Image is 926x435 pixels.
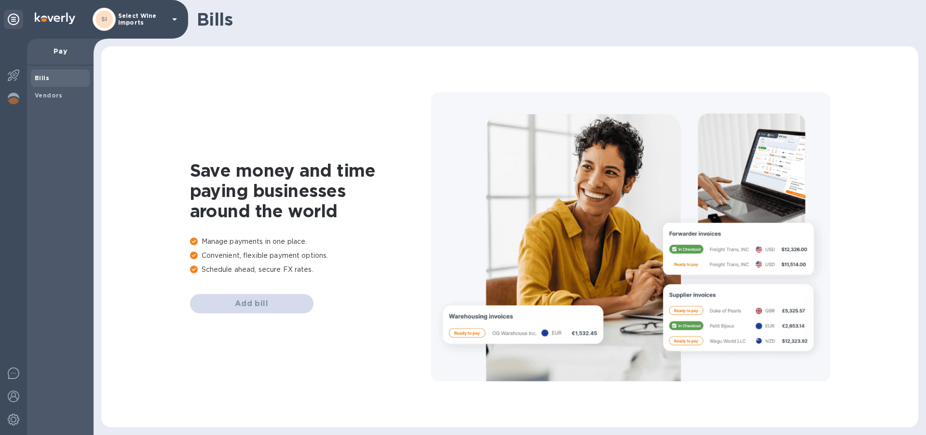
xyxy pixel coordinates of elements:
h1: Bills [197,9,911,29]
img: Logo [35,13,75,24]
p: Select Wine Imports [118,13,166,26]
p: Manage payments in one place. [190,237,431,247]
p: Convenient, flexible payment options. [190,251,431,261]
p: Schedule ahead, secure FX rates. [190,265,431,275]
b: Bills [35,74,49,82]
b: SI [101,15,108,23]
h1: Save money and time paying businesses around the world [190,160,431,221]
b: Vendors [35,92,63,99]
p: Pay [35,46,86,56]
div: Unpin categories [4,10,23,29]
